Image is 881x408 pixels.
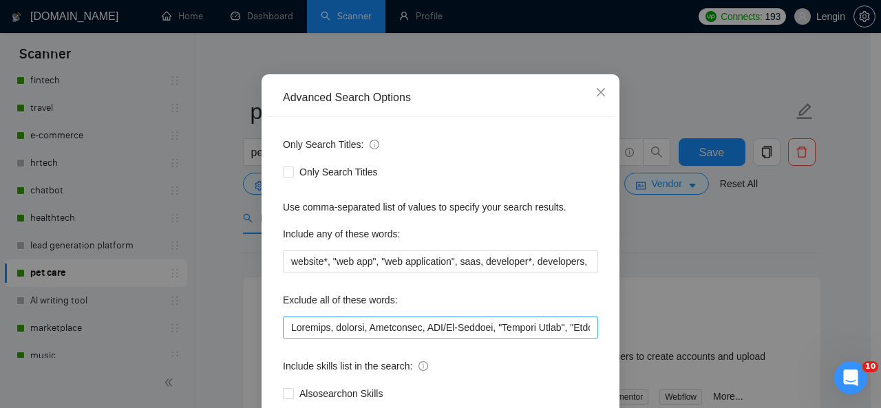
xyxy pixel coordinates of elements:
div: Use comma-separated list of values to specify your search results. [283,200,598,215]
div: Advanced Search Options [283,90,598,105]
span: Only Search Titles [294,164,383,180]
label: Include any of these words: [283,223,400,245]
button: Close [582,74,619,111]
label: Exclude all of these words: [283,289,398,311]
span: Include skills list in the search: [283,358,428,374]
iframe: Intercom live chat [834,361,867,394]
span: close [595,87,606,98]
span: info-circle [418,361,428,371]
span: Only Search Titles: [283,137,379,152]
span: 10 [862,361,878,372]
span: info-circle [370,140,379,149]
span: Also search on Skills [294,386,388,401]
